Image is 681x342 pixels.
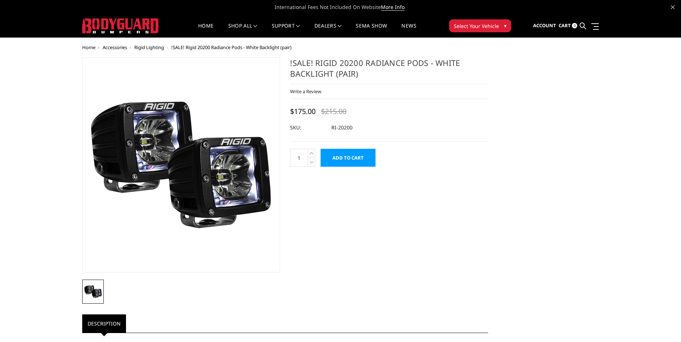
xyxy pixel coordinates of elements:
input: Add to Cart [321,149,376,167]
button: Select Your Vehicle [449,19,511,32]
a: News [401,23,416,37]
a: Rigid Lighting [134,44,164,51]
a: Home [198,23,214,37]
a: Write a Review [290,88,321,95]
a: More Info [381,4,405,11]
span: 0 [572,23,577,28]
a: Support [272,23,300,37]
span: !SALE! Rigid 20200 Radiance Pods - White Backlight (pair) [171,44,291,51]
dd: RI-20200 [331,121,353,134]
span: ▾ [504,22,507,29]
a: Cart 0 [559,16,577,35]
img: !SALE! Rigid 20200 Radiance Pods - White Backlight (pair) [84,283,102,300]
a: Home [82,44,95,51]
span: Account [533,22,556,29]
a: SEMA Show [356,23,387,37]
img: !SALE! Rigid 20200 Radiance Pods - White Backlight (pair) [91,75,271,255]
span: Cart [559,22,571,29]
a: Accessories [103,44,127,51]
span: $215.00 [321,107,346,116]
a: Account [533,16,556,35]
img: BODYGUARD BUMPERS [82,18,159,33]
a: shop all [228,23,257,37]
a: !SALE! Rigid 20200 Radiance Pods - White Backlight (pair) [82,57,280,272]
h1: !SALE! Rigid 20200 Radiance Pods - White Backlight (pair) [290,57,488,84]
span: $175.00 [290,106,316,116]
span: Select Your Vehicle [454,22,499,30]
a: Description [82,314,126,333]
a: Dealers [314,23,342,37]
dt: SKU: [290,121,326,134]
